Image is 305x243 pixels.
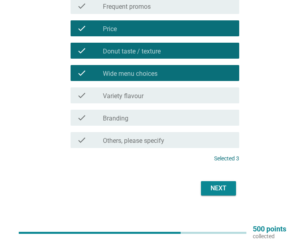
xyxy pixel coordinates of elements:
p: 500 points [253,225,286,233]
i: check [77,46,87,55]
button: Next [201,181,236,196]
label: Variety flavour [103,92,144,100]
i: check [77,24,87,33]
p: Selected 3 [214,154,239,163]
label: Wide menu choices [103,70,157,78]
i: check [77,1,87,11]
i: check [77,135,87,145]
label: Donut taste / texture [103,47,161,55]
p: collected [253,233,286,240]
i: check [77,91,87,100]
label: Branding [103,115,128,122]
div: Next [207,184,230,193]
label: Frequent promos [103,3,151,11]
label: Others, please specify [103,137,164,145]
label: Price [103,25,117,33]
i: check [77,113,87,122]
i: check [77,68,87,78]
